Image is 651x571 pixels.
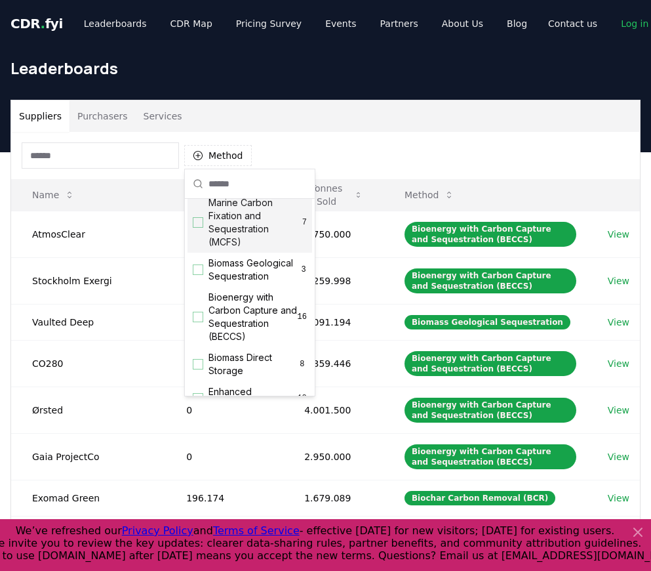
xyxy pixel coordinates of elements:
[11,387,165,433] td: Ørsted
[283,304,384,340] td: 5.091.194
[136,100,190,132] button: Services
[283,211,384,257] td: 6.750.000
[294,182,373,208] button: Tonnes Sold
[11,100,69,132] button: Suppliers
[11,516,165,564] td: OXY Low Carbon Ventures | 1PointFive
[165,304,283,340] td: 20.427
[165,340,283,387] td: 0
[11,340,165,387] td: CO280
[69,100,136,132] button: Purchasers
[73,12,157,35] a: Leaderboards
[208,291,298,343] span: Bioenergy with Carbon Capture and Sequestration (BECCS)
[73,12,538,35] nav: Main
[22,182,85,208] button: Name
[300,264,307,275] span: 3
[302,217,307,228] span: 7
[208,257,300,283] span: Biomass Geological Sequestration
[208,196,302,249] span: Marine Carbon Fixation and Sequestration (MCFS)
[283,516,384,564] td: 1.345.847
[176,182,273,208] button: Tonnes Delivered
[165,257,283,304] td: 0
[298,359,307,370] span: 8
[41,16,45,32] span: .
[608,450,629,463] a: View
[208,351,298,377] span: Biomass Direct Storage
[297,393,307,404] span: 18
[165,433,283,480] td: 0
[298,312,307,322] span: 16
[608,274,629,287] a: View
[165,211,283,257] td: 0
[608,357,629,370] a: View
[394,182,465,208] button: Method
[283,480,384,516] td: 1.679.089
[165,480,283,516] td: 196.174
[404,268,576,293] div: Bioenergy with Carbon Capture and Sequestration (BECCS)
[11,257,165,304] td: Stockholm Exergi
[404,351,576,376] div: Bioenergy with Carbon Capture and Sequestration (BECCS)
[165,387,283,433] td: 0
[208,385,297,412] span: Enhanced Weathering
[608,316,629,329] a: View
[404,491,555,505] div: Biochar Carbon Removal (BCR)
[404,444,576,469] div: Bioenergy with Carbon Capture and Sequestration (BECCS)
[496,12,538,35] a: Blog
[226,12,312,35] a: Pricing Survey
[283,257,384,304] td: 5.259.998
[283,433,384,480] td: 2.950.000
[370,12,429,35] a: Partners
[160,12,223,35] a: CDR Map
[608,228,629,241] a: View
[11,480,165,516] td: Exomad Green
[10,16,63,32] span: CDR fyi
[538,12,608,35] a: Contact us
[404,315,570,329] div: Biomass Geological Sequestration
[431,12,494,35] a: About Us
[10,14,63,33] a: CDR.fyi
[404,398,576,423] div: Bioenergy with Carbon Capture and Sequestration (BECCS)
[10,58,641,79] h1: Leaderboards
[608,492,629,505] a: View
[11,433,165,480] td: Gaia ProjectCo
[165,516,283,564] td: 0
[11,211,165,257] td: AtmosClear
[184,145,252,166] button: Method
[283,387,384,433] td: 4.001.500
[608,404,629,417] a: View
[11,304,165,340] td: Vaulted Deep
[404,222,576,247] div: Bioenergy with Carbon Capture and Sequestration (BECCS)
[315,12,366,35] a: Events
[283,340,384,387] td: 4.359.446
